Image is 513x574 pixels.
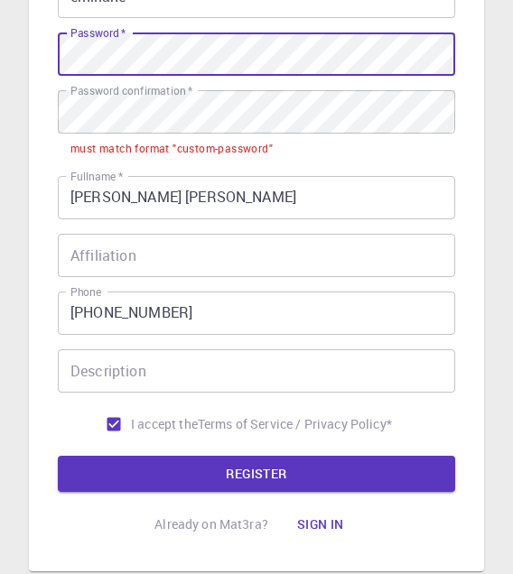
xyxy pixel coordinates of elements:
span: I accept the [131,415,198,433]
a: Terms of Service / Privacy Policy* [198,415,392,433]
button: REGISTER [58,456,455,492]
label: Password confirmation [70,83,192,98]
label: Phone [70,284,101,300]
label: Password [70,25,126,41]
div: must match format "custom-password" [70,140,273,158]
p: Terms of Service / Privacy Policy * [198,415,392,433]
button: Sign in [283,506,359,542]
p: Already on Mat3ra? [154,515,268,533]
label: Fullname [70,169,123,184]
